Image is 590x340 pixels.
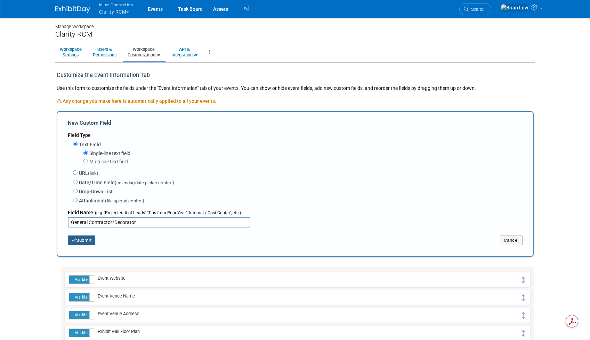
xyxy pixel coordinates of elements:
a: Search [459,3,491,15]
a: WorkspaceSettings [55,44,86,61]
a: API &Integrations [167,44,202,61]
label: Visible [69,311,94,319]
span: (calendar/date picker control) [115,180,174,185]
span: Search [469,7,485,12]
div: Clarity RCM [55,30,535,39]
div: Use this form to customize the fields under the "Event Information" tab of your events. You can s... [57,83,534,98]
i: Click and drag to move field [520,330,526,337]
i: Click and drag to move field [520,294,526,301]
span: Event Venue Name [94,293,135,299]
label: Date/Time Field [79,179,174,186]
label: Visible [69,276,94,284]
i: Click and drag to move field [520,277,526,283]
a: WorkspaceCustomizations [123,44,165,61]
label: Attachment [79,197,144,204]
span: (link) [88,171,98,176]
label: Multi-line text field [89,158,128,165]
span: (e.g. 'Projected # of Leads', 'Tips from Prior Year', 'Internal / Cost Center', etc.) [93,210,241,215]
label: URL [79,170,98,177]
a: Users &Permissions [88,44,121,61]
span: Exhibit Hall Floor Plan [94,329,140,334]
span: Event Venue Address [94,311,139,316]
span: (file upload control) [105,198,144,203]
span: Inline Connection [99,1,133,8]
img: ExhibitDay [55,6,90,13]
label: Text Field [79,141,101,148]
img: Brian Lew [500,4,528,11]
div: Customize the Event Information Tab [57,68,249,83]
div: Any change you make here is automatically applied to all your events. [57,98,534,111]
div: Manage Workspace [55,17,535,30]
label: Drop-Down List [79,188,113,195]
div: Field Name [68,205,523,217]
label: Single-line text field [89,150,130,157]
label: Visible [69,293,94,301]
span: Event Website [94,276,126,281]
button: Cancel [500,235,523,245]
label: Visible [69,329,94,337]
div: Field Type [68,129,523,139]
i: Click and drag to move field [520,312,526,319]
button: Submit [68,235,96,245]
div: New Custom Field [68,119,523,129]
